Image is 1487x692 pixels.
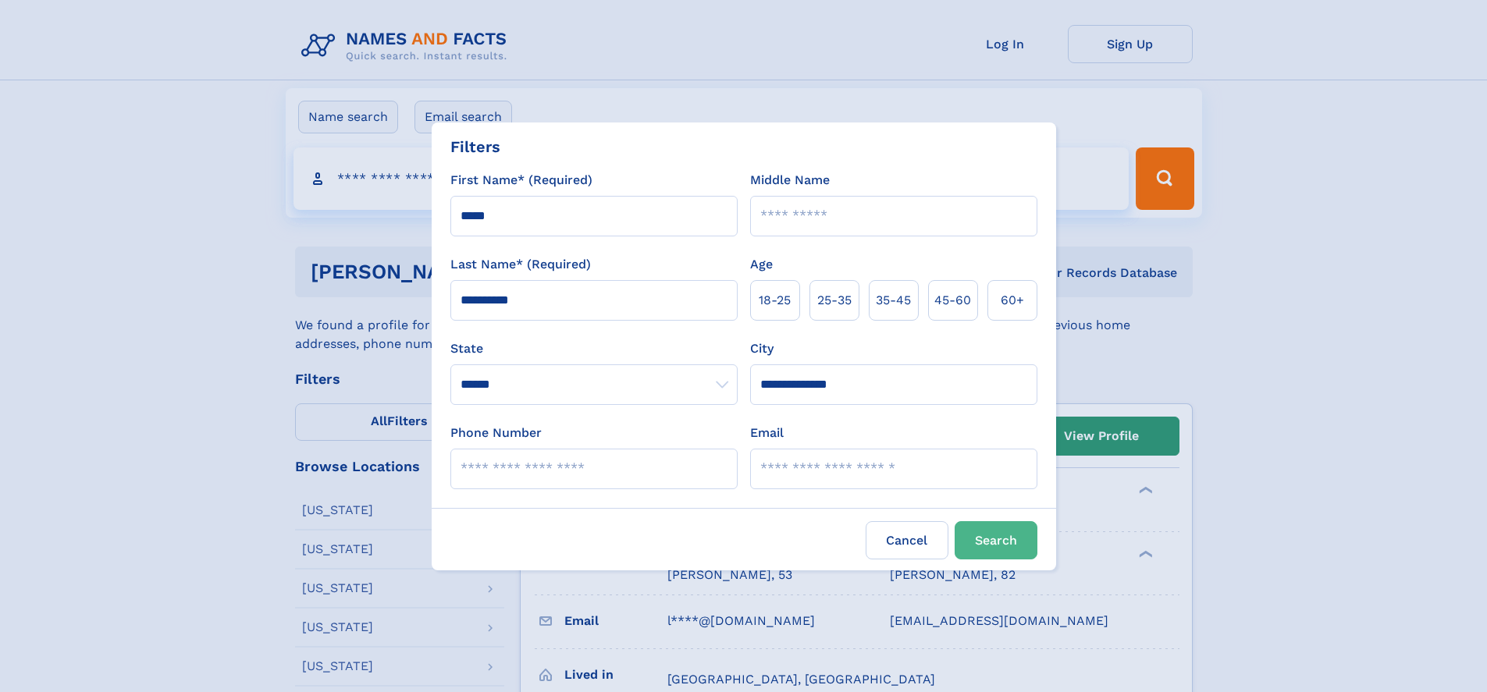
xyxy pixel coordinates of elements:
span: 60+ [1001,291,1024,310]
label: Cancel [866,521,948,559]
div: Filters [450,135,500,158]
label: State [450,339,738,358]
label: Last Name* (Required) [450,255,591,274]
span: 18‑25 [759,291,791,310]
label: Middle Name [750,171,830,190]
span: 35‑45 [876,291,911,310]
span: 45‑60 [934,291,971,310]
label: Email [750,424,784,442]
span: 25‑35 [817,291,852,310]
label: First Name* (Required) [450,171,592,190]
label: Phone Number [450,424,542,442]
button: Search [955,521,1037,559]
label: City [750,339,774,358]
label: Age [750,255,773,274]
